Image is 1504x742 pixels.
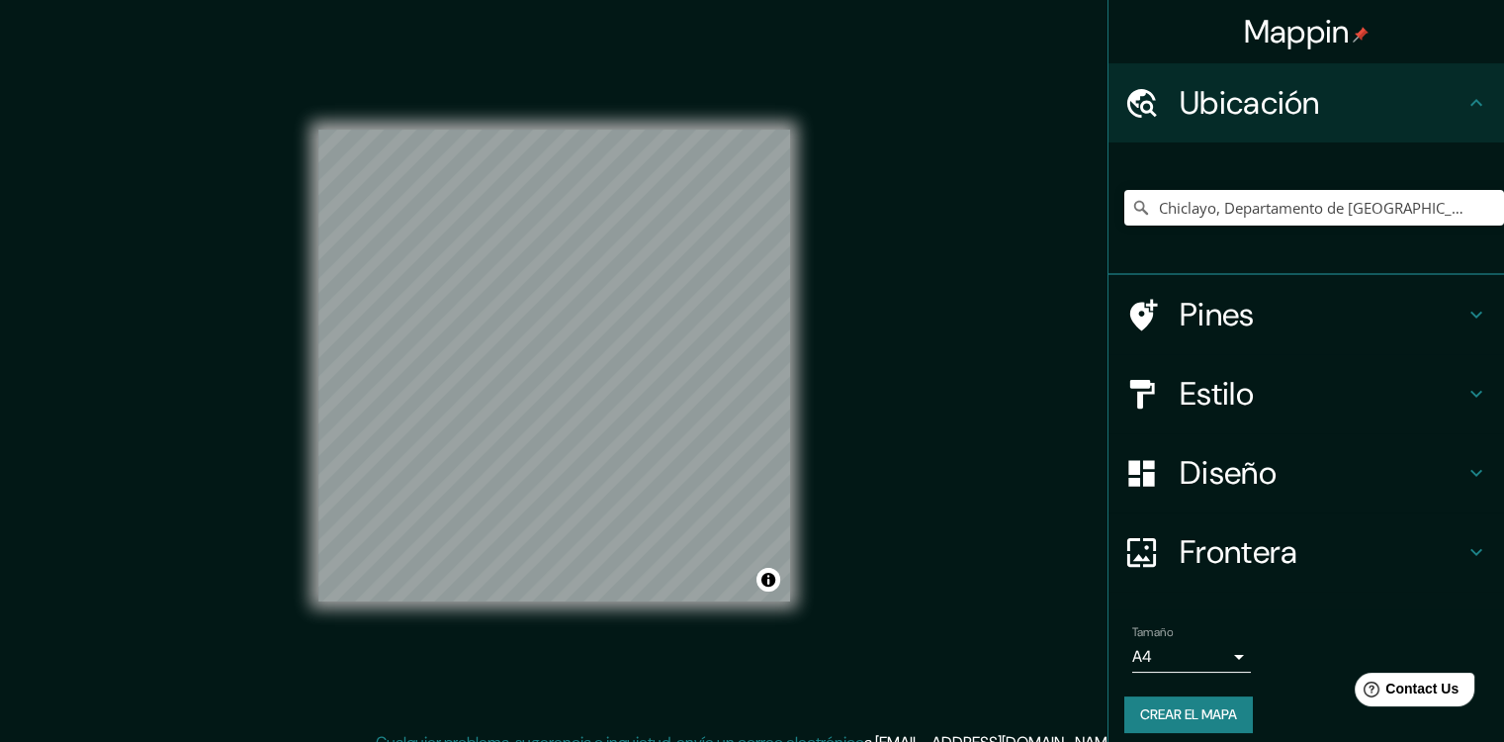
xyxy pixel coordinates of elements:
font: Mappin [1244,11,1350,52]
h4: Estilo [1180,374,1464,414]
h4: Frontera [1180,532,1464,572]
canvas: Mapa [318,130,790,602]
div: Diseño [1108,433,1504,512]
div: Pines [1108,275,1504,354]
div: A4 [1132,641,1251,673]
input: Elige tu ciudad o área [1124,190,1504,226]
iframe: Help widget launcher [1328,665,1482,720]
font: Crear el mapa [1140,702,1237,727]
button: Alternar atribución [756,568,780,592]
div: Ubicación [1108,63,1504,142]
label: Tamaño [1132,624,1173,641]
h4: Ubicación [1180,83,1464,123]
button: Crear el mapa [1124,696,1253,733]
img: pin-icon.png [1353,27,1369,43]
h4: Pines [1180,295,1464,334]
div: Frontera [1108,512,1504,592]
div: Estilo [1108,354,1504,433]
h4: Diseño [1180,453,1464,493]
